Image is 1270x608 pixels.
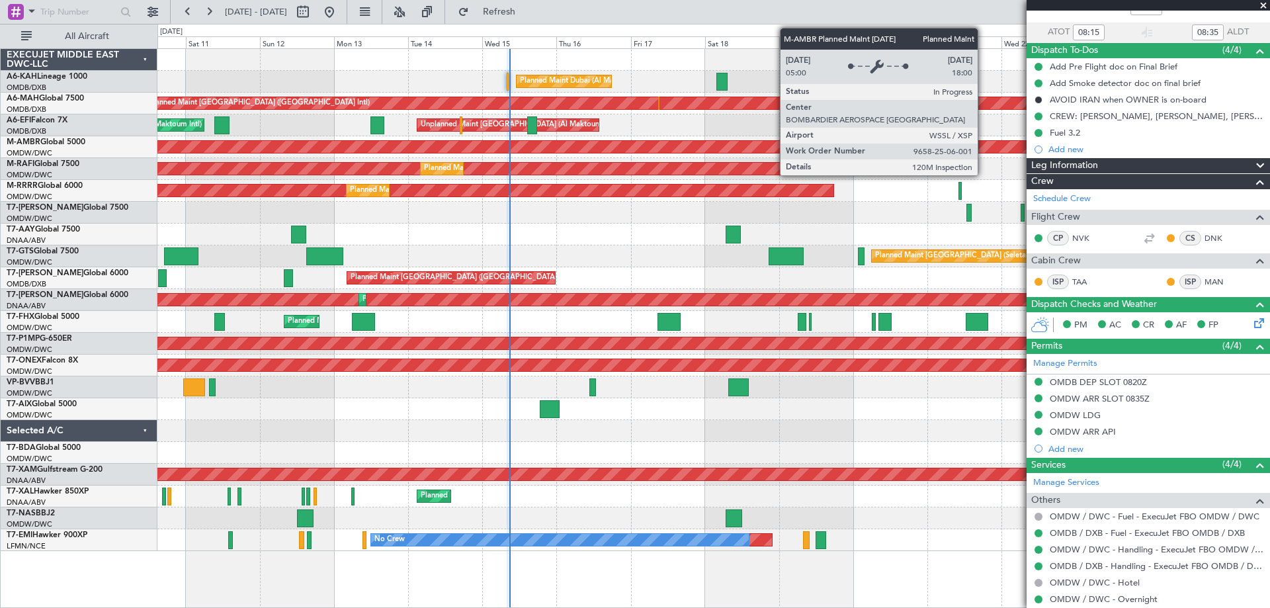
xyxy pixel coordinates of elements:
[7,335,40,343] span: T7-P1MP
[472,7,527,17] span: Refresh
[7,105,46,114] a: OMDB/DXB
[1050,527,1245,539] a: OMDB / DXB - Fuel - ExecuJet FBO OMDB / DXB
[7,192,52,202] a: OMDW/DWC
[1033,357,1097,370] a: Manage Permits
[7,291,83,299] span: T7-[PERSON_NAME]
[424,159,554,179] div: Planned Maint Dubai (Al Maktoum Intl)
[7,160,34,168] span: M-RAFI
[927,36,1001,48] div: Tue 21
[7,466,103,474] a: T7-XAMGulfstream G-200
[7,204,128,212] a: T7-[PERSON_NAME]Global 7500
[1179,231,1201,245] div: CS
[1072,232,1102,244] a: NVK
[1031,339,1062,354] span: Permits
[7,73,37,81] span: A6-KAH
[7,444,36,452] span: T7-BDA
[1031,458,1066,473] span: Services
[1033,193,1091,206] a: Schedule Crew
[1050,376,1147,388] div: OMDB DEP SLOT 0820Z
[7,204,83,212] span: T7-[PERSON_NAME]
[421,115,616,135] div: Unplanned Maint [GEOGRAPHIC_DATA] (Al Maktoum Intl)
[1031,174,1054,189] span: Crew
[1073,24,1105,40] input: --:--
[1192,24,1224,40] input: --:--
[334,36,408,48] div: Mon 13
[351,268,571,288] div: Planned Maint [GEOGRAPHIC_DATA] ([GEOGRAPHIC_DATA] Intl)
[7,257,52,267] a: OMDW/DWC
[875,246,1031,266] div: Planned Maint [GEOGRAPHIC_DATA] (Seletar)
[7,279,46,289] a: OMDB/DXB
[1048,443,1263,455] div: Add new
[1031,297,1157,312] span: Dispatch Checks and Weather
[1143,319,1154,332] span: CR
[260,36,334,48] div: Sun 12
[374,530,405,550] div: No Crew
[1050,593,1158,605] a: OMDW / DWC - Overnight
[7,214,52,224] a: OMDW/DWC
[7,357,42,365] span: T7-ONEX
[1050,393,1150,404] div: OMDW ARR SLOT 0835Z
[1048,144,1263,155] div: Add new
[1050,544,1263,555] a: OMDW / DWC - Handling - ExecuJet FBO OMDW / DWC
[1050,426,1116,437] div: OMDW ARR API
[1031,253,1081,269] span: Cabin Crew
[7,95,39,103] span: A6-MAH
[7,466,37,474] span: T7-XAM
[7,400,32,408] span: T7-AIX
[7,335,72,343] a: T7-P1MPG-650ER
[7,531,87,539] a: T7-EMIHawker 900XP
[7,73,87,81] a: A6-KAHLineage 1000
[7,323,52,333] a: OMDW/DWC
[7,138,40,146] span: M-AMBR
[7,378,54,386] a: VP-BVVBBJ1
[7,378,35,386] span: VP-BVV
[1222,457,1242,471] span: (4/4)
[7,313,34,321] span: T7-FHX
[779,36,853,48] div: Sun 19
[1031,158,1098,173] span: Leg Information
[520,71,650,91] div: Planned Maint Dubai (Al Maktoum Intl)
[7,313,79,321] a: T7-FHXGlobal 5000
[1050,127,1080,138] div: Fuel 3.2
[1050,61,1177,72] div: Add Pre Flight doc on Final Brief
[7,269,128,277] a: T7-[PERSON_NAME]Global 6000
[1176,319,1187,332] span: AF
[7,301,46,311] a: DNAA/ABV
[7,388,52,398] a: OMDW/DWC
[7,182,38,190] span: M-RRRR
[7,454,52,464] a: OMDW/DWC
[7,345,52,355] a: OMDW/DWC
[1050,560,1263,572] a: OMDB / DXB - Handling - ExecuJet FBO OMDB / DXB
[7,170,52,180] a: OMDW/DWC
[7,269,83,277] span: T7-[PERSON_NAME]
[7,476,46,486] a: DNAA/ABV
[7,519,52,529] a: OMDW/DWC
[1072,276,1102,288] a: TAA
[408,36,482,48] div: Tue 14
[1050,94,1206,105] div: AVOID IRAN when OWNER is on-board
[7,116,31,124] span: A6-EFI
[1031,43,1098,58] span: Dispatch To-Dos
[7,116,67,124] a: A6-EFIFalcon 7X
[1074,319,1087,332] span: PM
[1050,77,1201,89] div: Add Smoke detector doc on final brief
[452,1,531,22] button: Refresh
[421,486,570,506] div: Planned Maint Abuja ([PERSON_NAME] Intl)
[1050,511,1259,522] a: OMDW / DWC - Fuel - ExecuJet FBO OMDW / DWC
[556,36,630,48] div: Thu 16
[1047,275,1069,289] div: ISP
[1031,210,1080,225] span: Flight Crew
[1109,319,1121,332] span: AC
[7,531,32,539] span: T7-EMI
[7,226,80,234] a: T7-AAYGlobal 7500
[7,509,36,517] span: T7-NAS
[7,247,79,255] a: T7-GTSGlobal 7500
[288,312,418,331] div: Planned Maint Dubai (Al Maktoum Intl)
[7,488,89,496] a: T7-XALHawker 850XP
[15,26,144,47] button: All Aircraft
[7,357,78,365] a: T7-ONEXFalcon 8X
[1033,476,1099,490] a: Manage Services
[7,236,46,245] a: DNAA/ABV
[1208,319,1218,332] span: FP
[1205,232,1234,244] a: DNK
